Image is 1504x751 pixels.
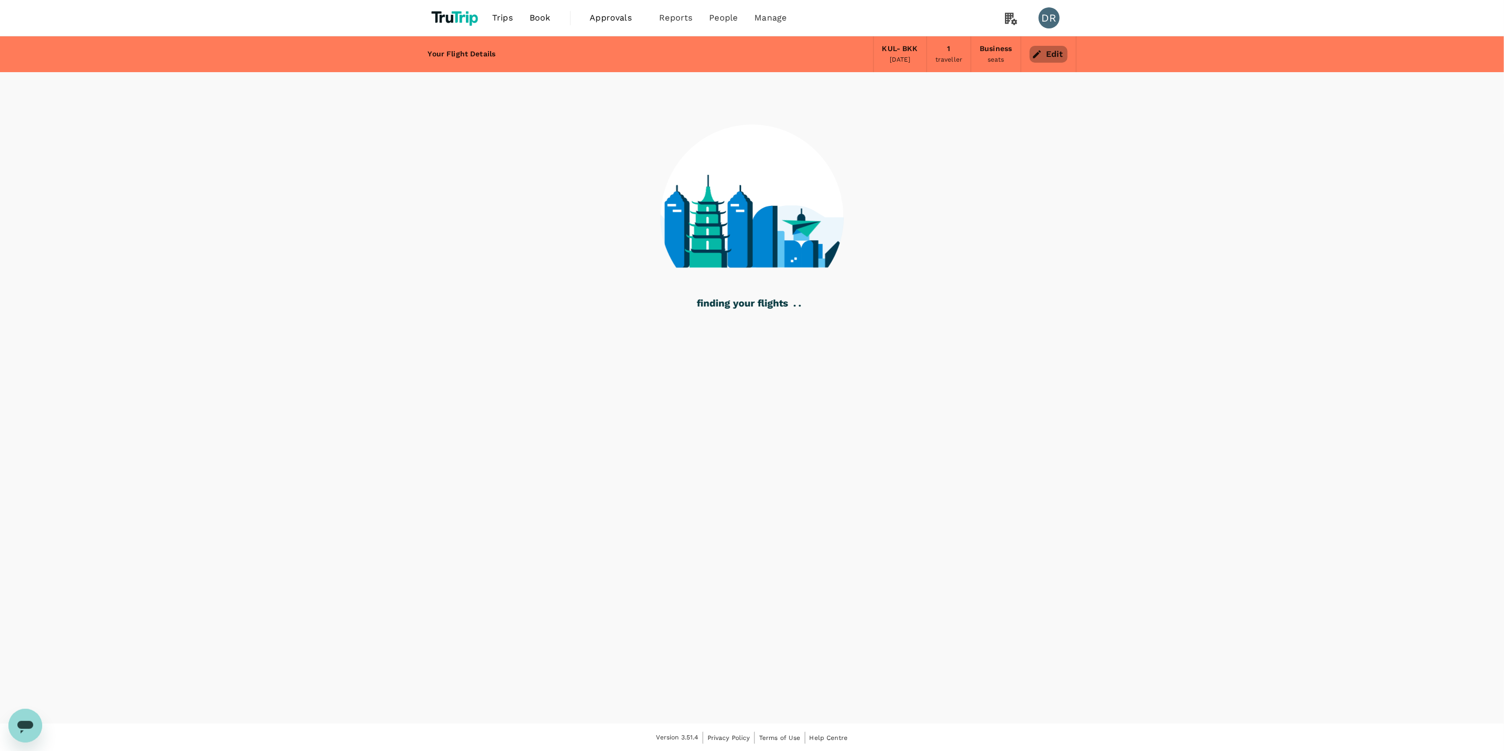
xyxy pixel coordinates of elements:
[754,12,786,24] span: Manage
[708,734,750,742] span: Privacy Policy
[1030,46,1068,63] button: Edit
[794,305,796,307] g: .
[988,55,1004,65] div: seats
[980,43,1012,55] div: Business
[810,734,848,742] span: Help Centre
[590,12,643,24] span: Approvals
[948,43,951,55] div: 1
[428,6,484,29] img: TruTrip logo
[799,305,801,307] g: .
[935,55,962,65] div: traveller
[710,12,738,24] span: People
[428,48,496,60] div: Your Flight Details
[697,300,788,309] g: finding your flights
[810,732,848,744] a: Help Centre
[530,12,551,24] span: Book
[759,734,801,742] span: Terms of Use
[8,709,42,743] iframe: Button to launch messaging window
[759,732,801,744] a: Terms of Use
[492,12,513,24] span: Trips
[890,55,911,65] div: [DATE]
[660,12,693,24] span: Reports
[882,43,918,55] div: KUL - BKK
[708,732,750,744] a: Privacy Policy
[656,733,699,743] span: Version 3.51.4
[1039,7,1060,28] div: DR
